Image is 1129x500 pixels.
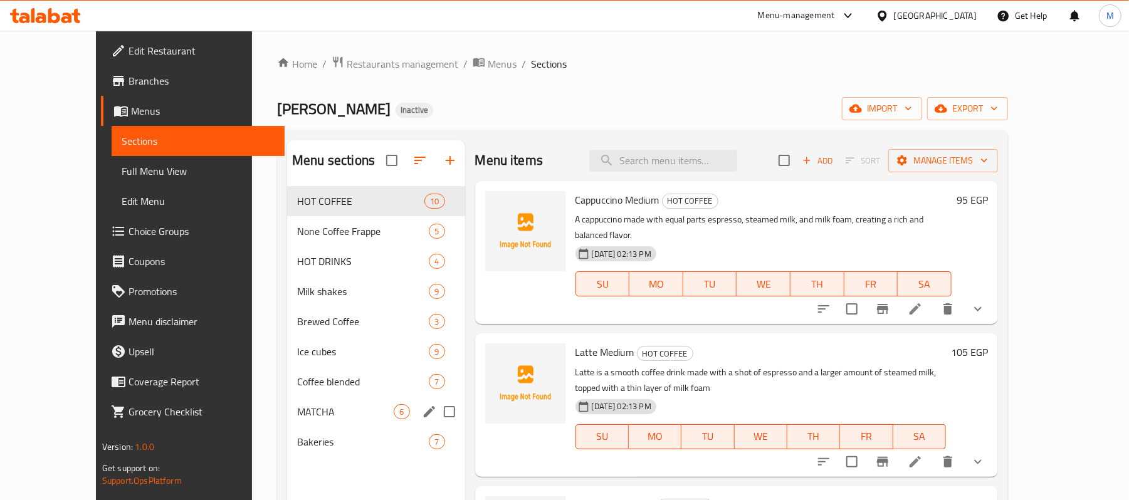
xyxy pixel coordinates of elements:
a: Edit menu item [908,454,923,469]
button: sort-choices [809,294,839,324]
div: items [429,284,444,299]
span: WE [742,275,785,293]
div: items [429,434,444,449]
span: HOT COFFEE [297,194,424,209]
button: show more [963,447,993,477]
svg: Show Choices [970,454,985,469]
span: 9 [429,286,444,298]
div: Bakeries7 [287,427,465,457]
span: 7 [429,436,444,448]
span: None Coffee Frappe [297,224,429,239]
button: WE [735,424,787,449]
nav: Menu sections [287,181,465,462]
span: Sections [122,133,275,148]
button: import [842,97,922,120]
button: FR [840,424,893,449]
span: export [937,101,998,117]
a: Support.OpsPlatform [102,472,182,489]
span: Brewed Coffee [297,314,429,329]
div: items [429,224,444,239]
h2: Menu sections [292,151,375,170]
button: Add [797,151,838,170]
span: FR [849,275,893,293]
button: sort-choices [809,447,839,477]
button: edit [420,402,439,421]
a: Full Menu View [112,156,285,186]
span: Select to update [839,296,865,322]
span: Menu disclaimer [129,314,275,329]
span: 3 [429,316,444,328]
span: Sections [531,56,567,71]
span: TU [686,427,729,445]
div: HOT DRINKS4 [287,246,465,276]
a: Edit Menu [112,186,285,216]
span: TU [688,275,732,293]
div: MATCHA6edit [287,397,465,427]
span: 4 [429,256,444,268]
input: search [589,150,737,172]
h6: 105 EGP [951,343,988,361]
span: Select section first [838,151,888,170]
span: SU [581,275,625,293]
button: TU [681,424,734,449]
span: 6 [394,406,409,418]
a: Menus [473,56,517,72]
span: Menus [131,103,275,118]
span: Choice Groups [129,224,275,239]
span: Full Menu View [122,164,275,179]
div: Brewed Coffee3 [287,306,465,336]
a: Edit Restaurant [101,36,285,66]
span: Upsell [129,344,275,359]
span: MO [634,275,678,293]
a: Sections [112,126,285,156]
div: MATCHA [297,404,394,419]
div: Milk shakes9 [287,276,465,306]
button: TH [790,271,844,296]
button: MO [629,424,681,449]
span: M [1106,9,1114,23]
span: Manage items [898,153,988,169]
span: Add item [797,151,838,170]
li: / [522,56,526,71]
p: A cappuccino made with equal parts espresso, steamed milk, and milk foam, creating a rich and bal... [575,212,952,243]
span: [DATE] 02:13 PM [587,248,656,260]
div: items [424,194,444,209]
a: Promotions [101,276,285,306]
span: Promotions [129,284,275,299]
a: Grocery Checklist [101,397,285,427]
div: Coffee blended [297,374,429,389]
span: Bakeries [297,434,429,449]
span: Select section [771,147,797,174]
span: Grocery Checklist [129,404,275,419]
span: Ice cubes [297,344,429,359]
span: 9 [429,346,444,358]
button: show more [963,294,993,324]
li: / [322,56,327,71]
img: Latte Medium [485,343,565,424]
div: Milk shakes [297,284,429,299]
button: Add section [435,145,465,175]
span: 1.0.0 [135,439,154,455]
span: HOT DRINKS [297,254,429,269]
span: Coverage Report [129,374,275,389]
button: SU [575,271,630,296]
a: Upsell [101,336,285,367]
span: SA [903,275,947,293]
span: Edit Restaurant [129,43,275,58]
div: HOT COFFEE10 [287,186,465,216]
span: HOT COFFEE [663,194,718,208]
div: HOT COFFEE [662,194,718,209]
span: Latte Medium [575,343,634,362]
span: WE [740,427,782,445]
span: Cappuccino Medium [575,190,659,209]
span: MO [634,427,676,445]
button: TH [787,424,840,449]
div: Inactive [396,103,433,118]
a: Menus [101,96,285,126]
button: SA [893,424,946,449]
span: [DATE] 02:13 PM [587,400,656,412]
